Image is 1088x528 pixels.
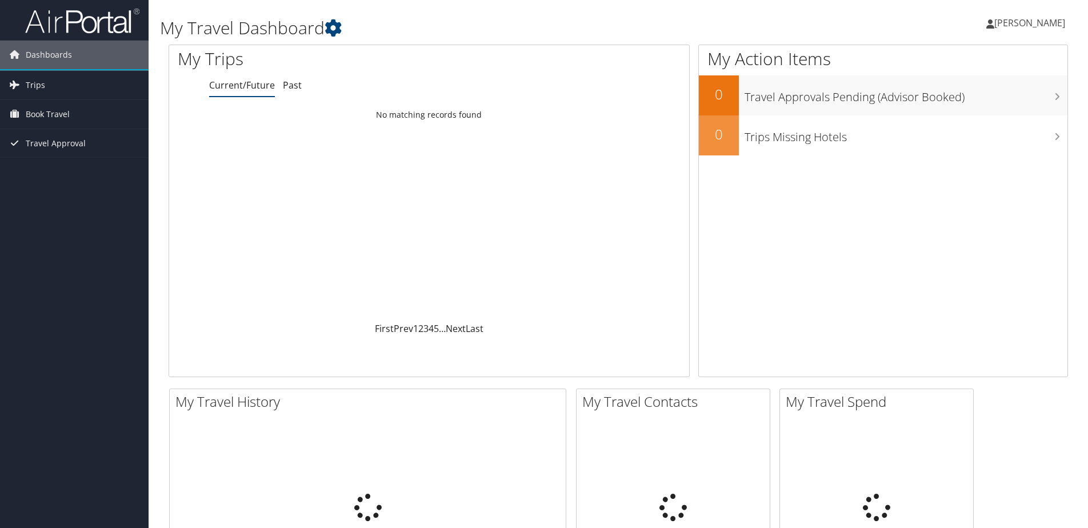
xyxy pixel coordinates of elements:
[446,322,466,335] a: Next
[178,47,464,71] h1: My Trips
[439,322,446,335] span: …
[209,79,275,91] a: Current/Future
[582,392,770,411] h2: My Travel Contacts
[26,41,72,69] span: Dashboards
[699,47,1067,71] h1: My Action Items
[418,322,423,335] a: 2
[375,322,394,335] a: First
[429,322,434,335] a: 4
[160,16,771,40] h1: My Travel Dashboard
[699,115,1067,155] a: 0Trips Missing Hotels
[745,83,1067,105] h3: Travel Approvals Pending (Advisor Booked)
[413,322,418,335] a: 1
[699,75,1067,115] a: 0Travel Approvals Pending (Advisor Booked)
[175,392,566,411] h2: My Travel History
[283,79,302,91] a: Past
[986,6,1077,40] a: [PERSON_NAME]
[423,322,429,335] a: 3
[699,125,739,144] h2: 0
[466,322,483,335] a: Last
[745,123,1067,145] h3: Trips Missing Hotels
[994,17,1065,29] span: [PERSON_NAME]
[786,392,973,411] h2: My Travel Spend
[169,105,689,125] td: No matching records found
[26,129,86,158] span: Travel Approval
[25,7,139,34] img: airportal-logo.png
[26,100,70,129] span: Book Travel
[26,71,45,99] span: Trips
[434,322,439,335] a: 5
[699,85,739,104] h2: 0
[394,322,413,335] a: Prev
